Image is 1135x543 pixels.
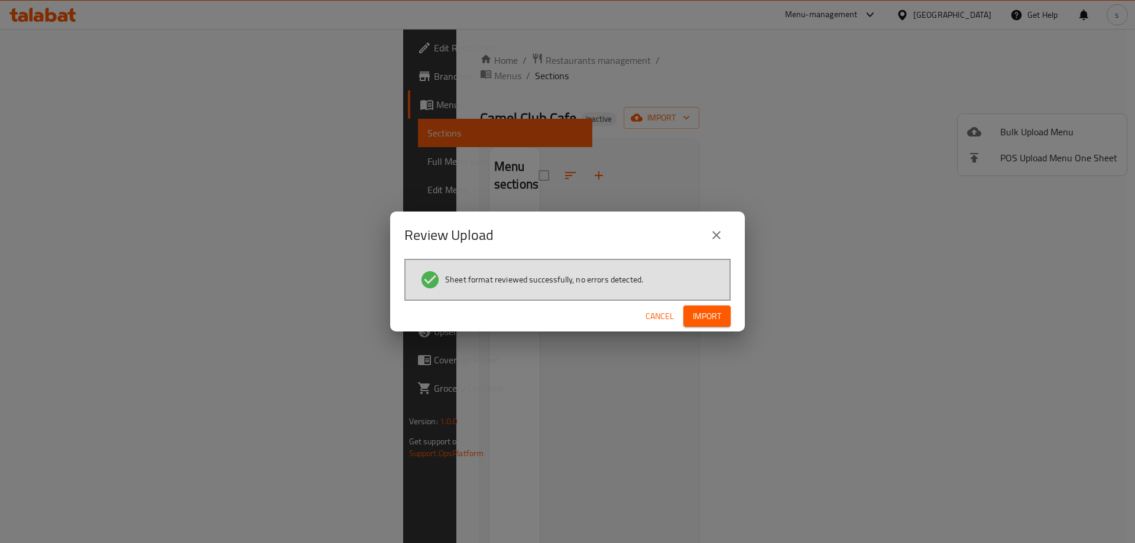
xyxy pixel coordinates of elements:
[646,309,674,324] span: Cancel
[693,309,721,324] span: Import
[702,221,731,249] button: close
[445,274,643,285] span: Sheet format reviewed successfully, no errors detected.
[641,305,679,327] button: Cancel
[683,305,731,327] button: Import
[404,226,494,245] h2: Review Upload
